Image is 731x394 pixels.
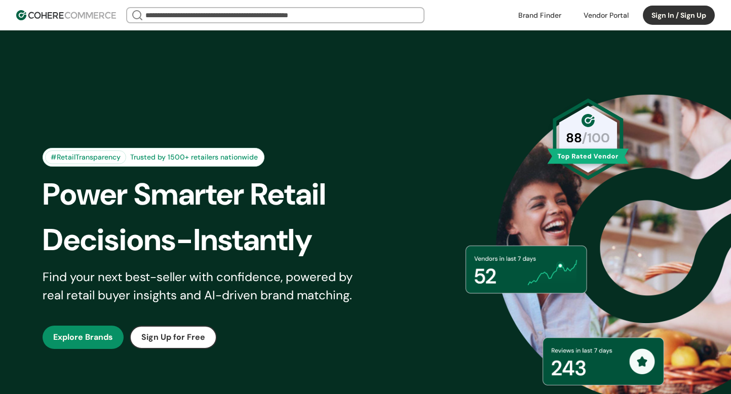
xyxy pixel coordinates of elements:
[43,172,383,217] div: Power Smarter Retail
[43,217,383,263] div: Decisions-Instantly
[43,268,366,304] div: Find your next best-seller with confidence, powered by real retail buyer insights and AI-driven b...
[126,152,262,163] div: Trusted by 1500+ retailers nationwide
[16,10,116,20] img: Cohere Logo
[643,6,715,25] button: Sign In / Sign Up
[45,150,126,164] div: #RetailTransparency
[130,326,217,349] button: Sign Up for Free
[43,326,124,349] button: Explore Brands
